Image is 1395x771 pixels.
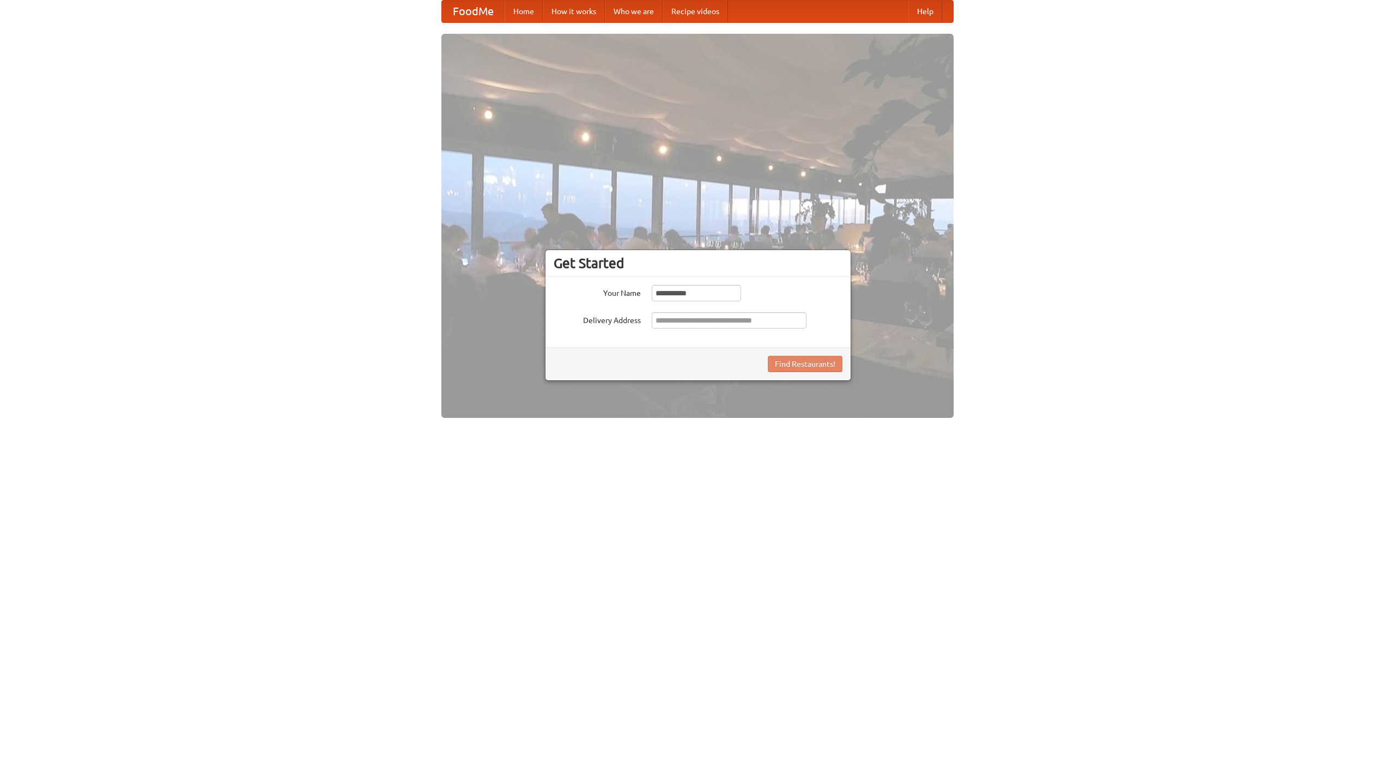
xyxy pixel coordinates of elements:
button: Find Restaurants! [768,356,842,372]
h3: Get Started [554,255,842,271]
a: Recipe videos [663,1,728,22]
a: How it works [543,1,605,22]
a: FoodMe [442,1,505,22]
label: Your Name [554,285,641,299]
label: Delivery Address [554,312,641,326]
a: Help [908,1,942,22]
a: Home [505,1,543,22]
a: Who we are [605,1,663,22]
